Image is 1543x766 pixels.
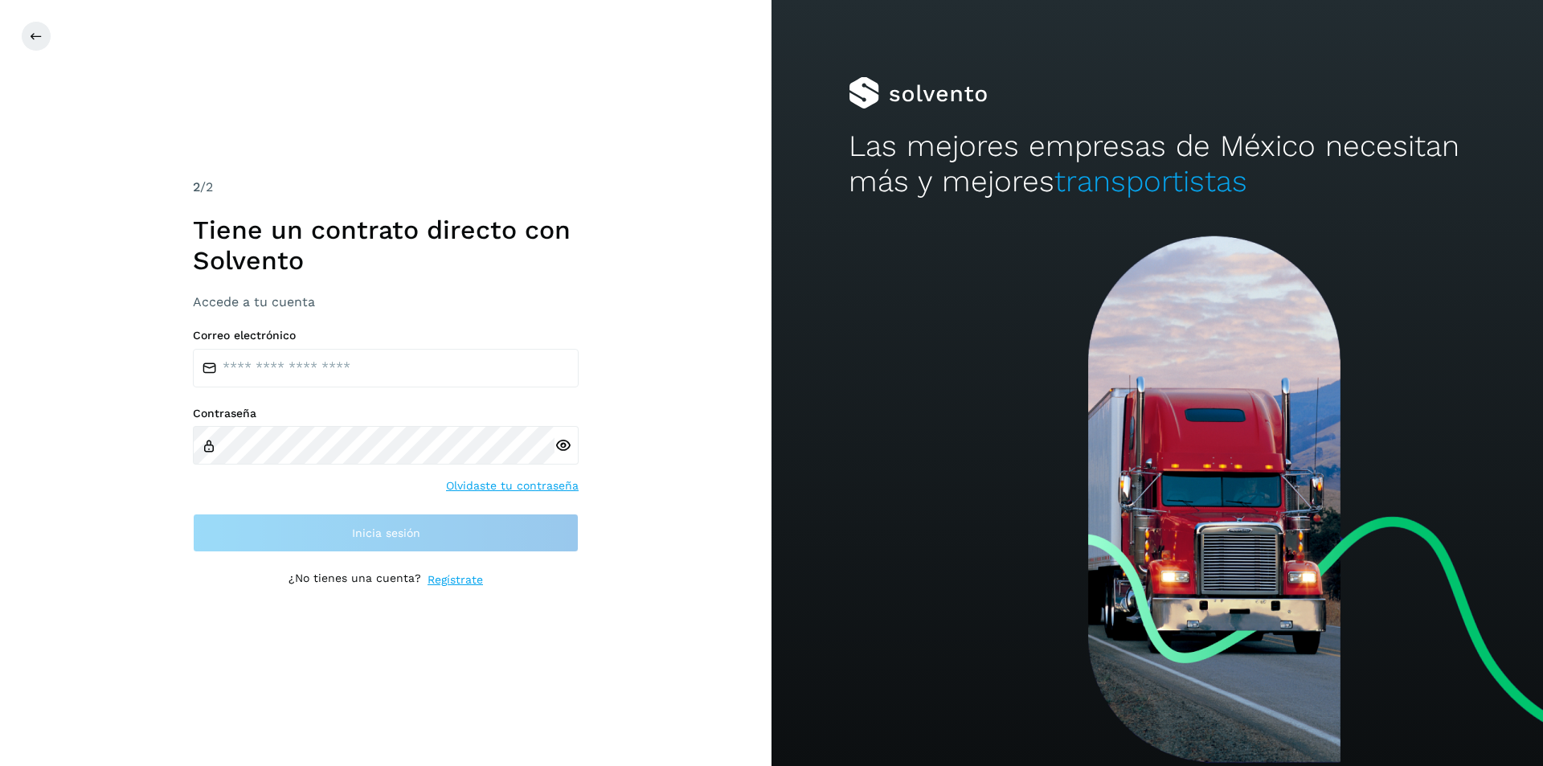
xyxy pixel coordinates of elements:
span: 2 [193,179,200,195]
label: Contraseña [193,407,579,420]
a: Olvidaste tu contraseña [446,477,579,494]
h1: Tiene un contrato directo con Solvento [193,215,579,276]
button: Inicia sesión [193,514,579,552]
div: /2 [193,178,579,197]
span: Inicia sesión [352,527,420,539]
label: Correo electrónico [193,329,579,342]
p: ¿No tienes una cuenta? [289,571,421,588]
a: Regístrate [428,571,483,588]
h2: Las mejores empresas de México necesitan más y mejores [849,129,1466,200]
span: transportistas [1054,164,1247,199]
h3: Accede a tu cuenta [193,294,579,309]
